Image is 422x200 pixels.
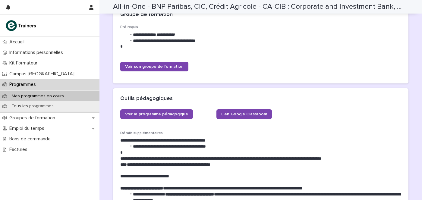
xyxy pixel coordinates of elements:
span: Lien Google Classroom [221,112,267,116]
p: Emploi du temps [7,126,49,131]
a: Lien Google Classroom [216,109,272,119]
p: Informations personnelles [7,50,68,55]
img: K0CqGN7SDeD6s4JG8KQk [5,20,38,32]
span: Voir son groupe de formation [125,64,184,69]
p: Kit Formateur [7,60,42,66]
h2: Outils pédagogiques [120,95,173,102]
p: Groupes de formation [7,115,60,121]
h2: All-in-One - BNP Paribas, CIC, Crédit Agricole - CA-CIB : Corporate and Investment Bank, Crédit M... [113,2,406,11]
p: Accueil [7,39,29,45]
span: Pré-requis [120,25,138,29]
p: Programmes [7,82,41,87]
p: Factures [7,147,32,152]
p: Campus [GEOGRAPHIC_DATA] [7,71,79,77]
span: Détails supplémentaires [120,131,163,135]
p: Mes programmes en cours [7,94,69,99]
span: Voir le programme pédagogique [125,112,188,116]
a: Voir son groupe de formation [120,62,188,71]
h2: Groupe de formation [120,11,173,18]
a: Voir le programme pédagogique [120,109,193,119]
p: Tous les programmes [7,104,58,109]
p: Bons de commande [7,136,55,142]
